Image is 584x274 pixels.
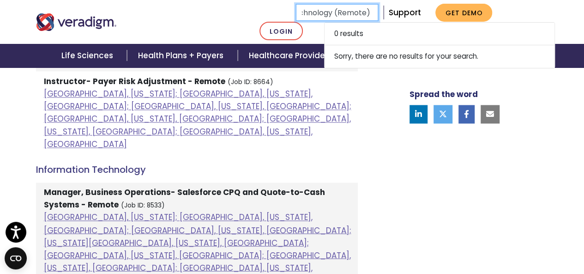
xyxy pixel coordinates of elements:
[388,7,421,18] a: Support
[228,78,273,86] small: (Job ID: 8664)
[50,44,127,67] a: Life Sciences
[324,22,555,45] li: 0 results
[238,44,346,67] a: Healthcare Providers
[121,201,165,210] small: (Job ID: 8533)
[324,45,555,68] li: Sorry, there are no results for your search.
[44,88,351,150] a: [GEOGRAPHIC_DATA], [US_STATE]; [GEOGRAPHIC_DATA], [US_STATE], [GEOGRAPHIC_DATA]; [GEOGRAPHIC_DATA...
[127,44,237,67] a: Health Plans + Payers
[36,164,358,175] h4: Information Technology
[36,13,117,31] img: Veradigm logo
[44,187,325,210] strong: Manager, Business Operations- Salesforce CPQ and Quote-to-Cash Systems - Remote
[409,89,478,100] strong: Spread the word
[259,22,303,41] a: Login
[295,4,379,21] input: Search
[435,4,492,22] a: Get Demo
[44,76,225,87] strong: Instructor- Payer Risk Adjustment - Remote
[5,247,27,269] button: Open CMP widget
